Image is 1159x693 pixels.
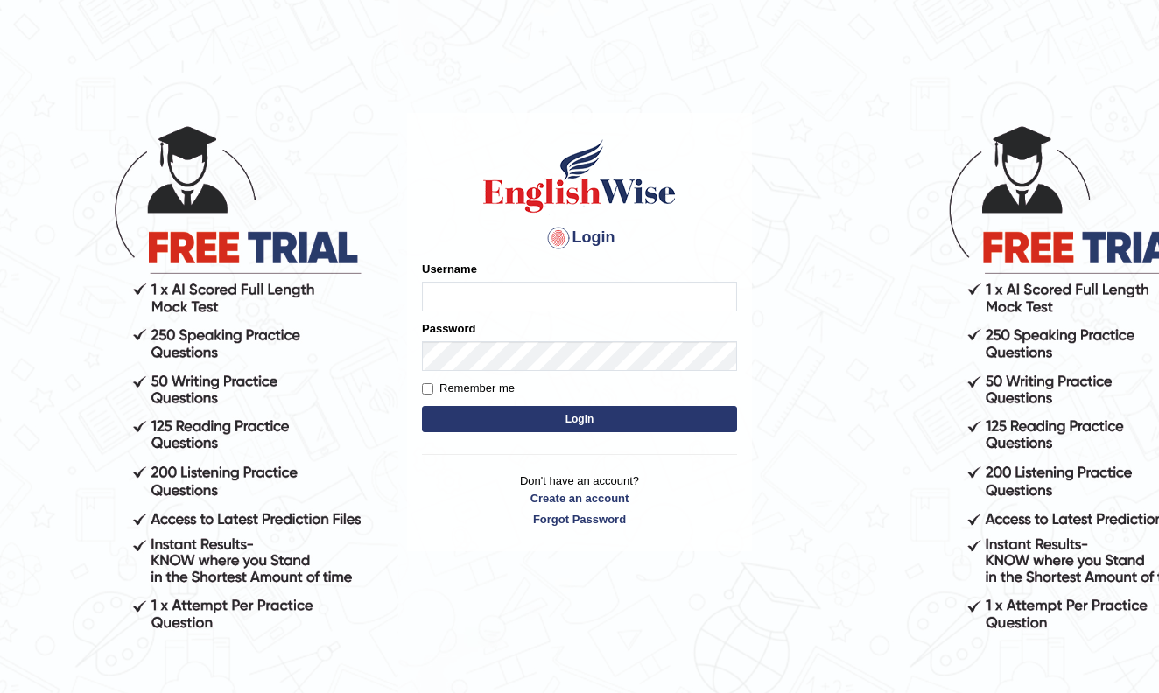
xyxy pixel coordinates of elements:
[422,261,477,277] label: Username
[422,380,515,397] label: Remember me
[422,224,737,252] h4: Login
[422,320,475,337] label: Password
[480,136,679,215] img: Logo of English Wise sign in for intelligent practice with AI
[422,472,737,527] p: Don't have an account?
[422,406,737,432] button: Login
[422,490,737,507] a: Create an account
[422,511,737,528] a: Forgot Password
[422,383,433,395] input: Remember me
